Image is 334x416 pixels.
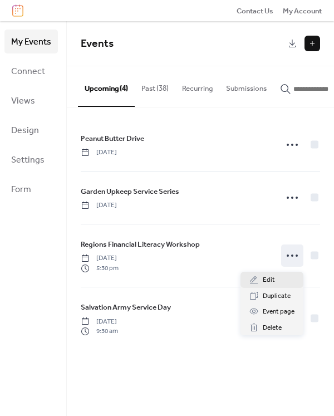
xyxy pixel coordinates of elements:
button: Recurring [175,66,219,105]
span: [DATE] [81,253,119,263]
a: Form [4,177,58,201]
span: [DATE] [81,317,118,327]
a: Contact Us [237,5,273,16]
span: 5:30 pm [81,263,119,273]
a: Garden Upkeep Service Series [81,185,179,198]
a: My Account [283,5,322,16]
span: Garden Upkeep Service Series [81,186,179,197]
button: Submissions [219,66,273,105]
span: Events [81,33,114,54]
a: Settings [4,148,58,172]
a: Connect [4,59,58,83]
a: My Events [4,30,58,53]
span: Regions Financial Literacy Workshop [81,239,200,250]
span: Contact Us [237,6,273,17]
img: logo [12,4,23,17]
span: [DATE] [81,200,117,211]
a: Salvation Army Service Day [81,301,171,314]
span: Design [11,122,39,139]
a: Design [4,118,58,142]
button: Upcoming (4) [78,66,135,106]
span: My Account [283,6,322,17]
a: Peanut Butter Drive [81,133,144,145]
span: [DATE] [81,148,117,158]
a: Views [4,89,58,112]
span: My Events [11,33,51,51]
span: Event page [263,306,294,317]
span: Peanut Butter Drive [81,133,144,144]
span: Delete [263,322,282,334]
span: Edit [263,275,275,286]
span: Settings [11,151,45,169]
button: Past (38) [135,66,175,105]
span: 9:30 am [81,326,118,336]
span: Duplicate [263,291,291,302]
span: Form [11,181,31,198]
span: Views [11,92,35,110]
span: Salvation Army Service Day [81,302,171,313]
span: Connect [11,63,45,80]
a: Regions Financial Literacy Workshop [81,238,200,251]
